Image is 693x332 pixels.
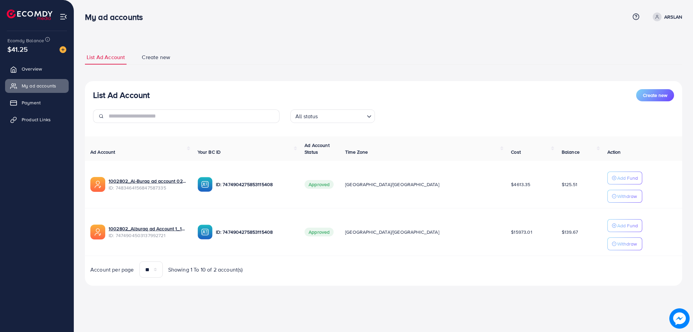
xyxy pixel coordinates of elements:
[109,225,187,239] div: <span class='underline'>1002802_Alburaq ad Account 1_1740386843243</span></br>7474904503137992721
[5,96,69,109] a: Payment
[345,181,439,188] span: [GEOGRAPHIC_DATA]/[GEOGRAPHIC_DATA]
[7,44,28,54] span: $41.25
[90,266,134,274] span: Account per page
[617,222,638,230] p: Add Fund
[294,111,319,121] span: All status
[198,177,213,192] img: ic-ba-acc.ded83a64.svg
[216,228,294,236] p: ID: 7474904275853115408
[198,149,221,155] span: Your BC ID
[562,181,577,188] span: $125.51
[109,225,187,232] a: 1002802_Alburaq ad Account 1_1740386843243
[664,13,682,21] p: ARSLAN
[345,149,368,155] span: Time Zone
[142,53,170,61] span: Create new
[90,225,105,239] img: ic-ads-acc.e4c84228.svg
[305,142,330,155] span: Ad Account Status
[607,190,642,203] button: Withdraw
[109,178,187,191] div: <span class='underline'>1002802_Al-Buraq ad account 02_1742380041767</span></br>7483464156847587335
[305,228,334,236] span: Approved
[5,113,69,126] a: Product Links
[168,266,243,274] span: Showing 1 To 10 of 2 account(s)
[511,149,521,155] span: Cost
[90,177,105,192] img: ic-ads-acc.e4c84228.svg
[5,62,69,76] a: Overview
[511,229,532,235] span: $15973.01
[198,225,213,239] img: ic-ba-acc.ded83a64.svg
[87,53,125,61] span: List Ad Account
[93,90,150,100] h3: List Ad Account
[7,9,52,20] img: logo
[290,109,375,123] div: Search for option
[607,219,642,232] button: Add Fund
[345,229,439,235] span: [GEOGRAPHIC_DATA]/[GEOGRAPHIC_DATA]
[671,310,688,327] img: image
[90,149,115,155] span: Ad Account
[617,174,638,182] p: Add Fund
[305,180,334,189] span: Approved
[60,13,67,21] img: menu
[650,12,682,21] a: ARSLAN
[636,89,674,101] button: Create new
[643,92,667,99] span: Create new
[22,116,51,123] span: Product Links
[216,180,294,188] p: ID: 7474904275853115408
[562,149,580,155] span: Balance
[5,79,69,93] a: My ad accounts
[607,172,642,184] button: Add Fund
[60,46,66,53] img: image
[85,12,148,22] h3: My ad accounts
[607,149,621,155] span: Action
[109,184,187,191] span: ID: 7483464156847587335
[109,178,187,184] a: 1002802_Al-Buraq ad account 02_1742380041767
[511,181,530,188] span: $4613.35
[320,110,364,121] input: Search for option
[607,237,642,250] button: Withdraw
[617,192,637,200] p: Withdraw
[109,232,187,239] span: ID: 7474904503137992721
[562,229,578,235] span: $139.67
[22,99,41,106] span: Payment
[617,240,637,248] p: Withdraw
[22,66,42,72] span: Overview
[7,37,44,44] span: Ecomdy Balance
[22,82,56,89] span: My ad accounts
